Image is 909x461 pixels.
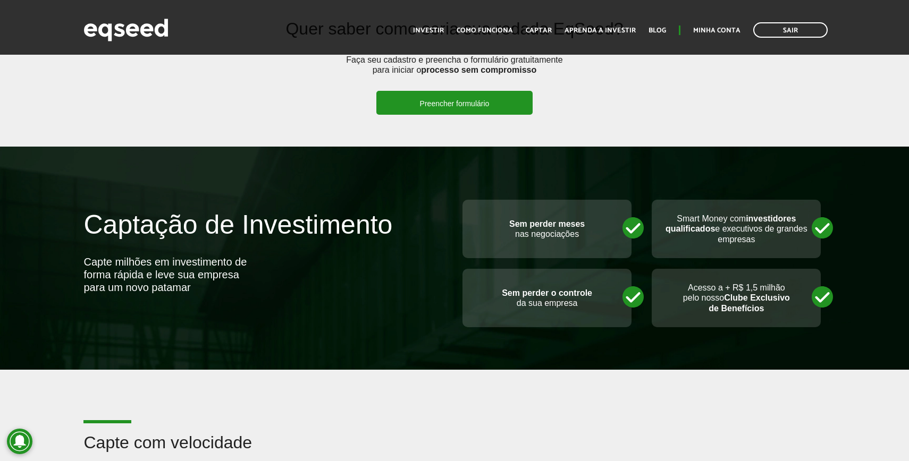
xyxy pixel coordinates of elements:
[83,210,447,255] h2: Captação de Investimento
[709,293,790,312] strong: Clube Exclusivo de Benefícios
[343,55,566,91] p: Faça seu cadastro e preencha o formulário gratuitamente para iniciar o
[509,219,585,228] strong: Sem perder meses
[413,27,444,34] a: Investir
[502,288,592,297] strong: Sem perder o controle
[662,283,810,313] p: Acesso a + R$ 1,5 milhão pelo nosso
[662,214,810,244] p: Smart Money com e executivos de grandes empresas
[421,65,536,74] strong: processo sem compromisso
[565,27,636,34] a: Aprenda a investir
[753,22,828,38] a: Sair
[376,91,533,115] a: Preencher formulário
[526,27,552,34] a: Captar
[666,214,796,233] strong: investidores qualificados
[649,27,666,34] a: Blog
[473,219,621,239] p: nas negociações
[473,288,621,308] p: da sua empresa
[83,16,169,44] img: EqSeed
[83,255,254,294] div: Capte milhões em investimento de forma rápida e leve sua empresa para um novo patamar
[693,27,740,34] a: Minha conta
[457,27,513,34] a: Como funciona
